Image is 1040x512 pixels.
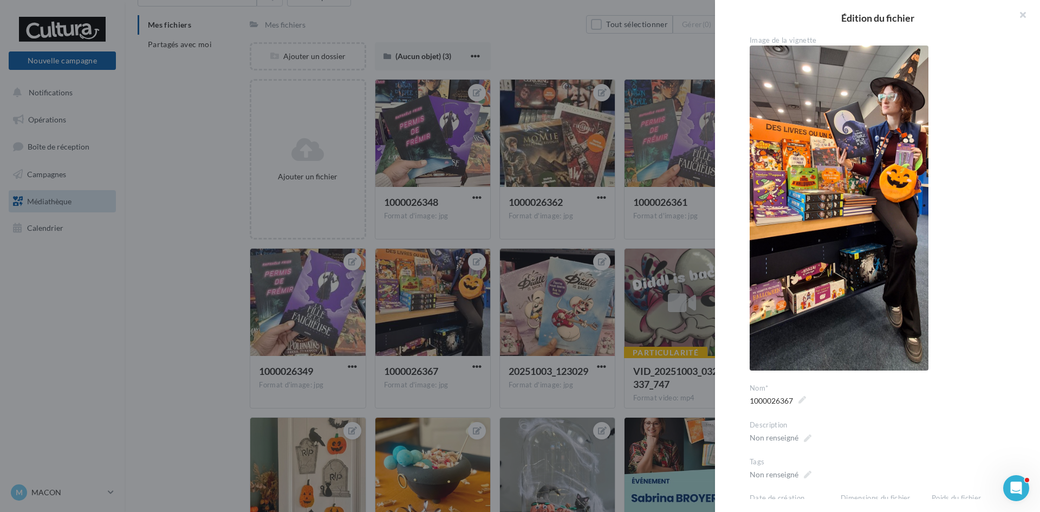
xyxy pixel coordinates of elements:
[750,430,811,445] span: Non renseigné
[732,13,1023,23] h2: Édition du fichier
[750,393,806,409] span: 1000026367
[750,469,798,480] div: Non renseigné
[750,494,832,503] div: Date de création
[750,457,1014,467] div: Tags
[750,420,1014,430] div: Description
[1003,475,1029,501] iframe: Intercom live chat
[750,36,1014,46] div: Image de la vignette
[750,46,928,371] img: 1000026367
[932,494,1014,503] div: Poids du fichier
[841,494,923,503] div: Dimensions du fichier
